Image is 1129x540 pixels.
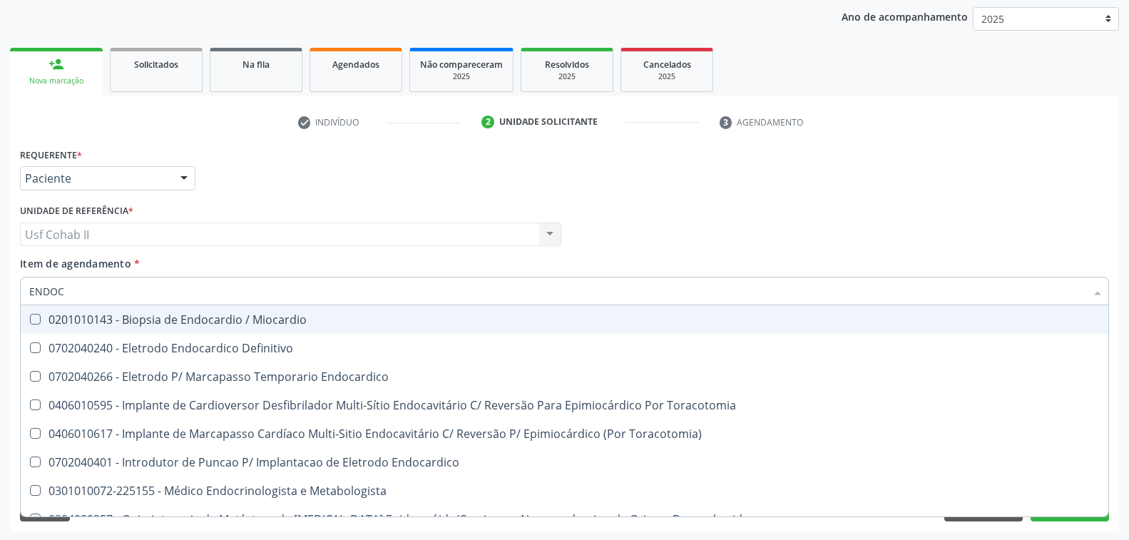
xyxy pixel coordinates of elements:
[20,200,133,223] label: Unidade de referência
[631,71,703,82] div: 2025
[29,514,1100,525] div: 0304020257 - Quimioterapia de Metástase de [MEDICAL_DATA] Epidermóide/Carcinoma Neuroendocrino de...
[20,144,82,166] label: Requerente
[20,76,93,86] div: Nova marcação
[643,58,691,71] span: Cancelados
[29,485,1100,496] div: 0301010072-225155 - Médico Endocrinologista e Metabologista
[25,171,166,185] span: Paciente
[242,58,270,71] span: Na fila
[499,116,598,128] div: Unidade solicitante
[29,371,1100,382] div: 0702040266 - Eletrodo P/ Marcapasso Temporario Endocardico
[29,277,1085,305] input: Buscar por procedimentos
[20,257,131,270] span: Item de agendamento
[29,457,1100,468] div: 0702040401 - Introdutor de Puncao P/ Implantacao de Eletrodo Endocardico
[29,428,1100,439] div: 0406010617 - Implante de Marcapasso Cardíaco Multi-Sitio Endocavitário C/ Reversão P/ Epimiocárdi...
[420,58,503,71] span: Não compareceram
[545,58,589,71] span: Resolvidos
[332,58,379,71] span: Agendados
[29,399,1100,411] div: 0406010595 - Implante de Cardioversor Desfibrilador Multi-Sítio Endocavitário C/ Reversão Para Ep...
[481,116,494,128] div: 2
[842,7,968,25] p: Ano de acompanhamento
[420,71,503,82] div: 2025
[134,58,178,71] span: Solicitados
[29,314,1100,325] div: 0201010143 - Biopsia de Endocardio / Miocardio
[531,71,603,82] div: 2025
[48,56,64,72] div: person_add
[29,342,1100,354] div: 0702040240 - Eletrodo Endocardico Definitivo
